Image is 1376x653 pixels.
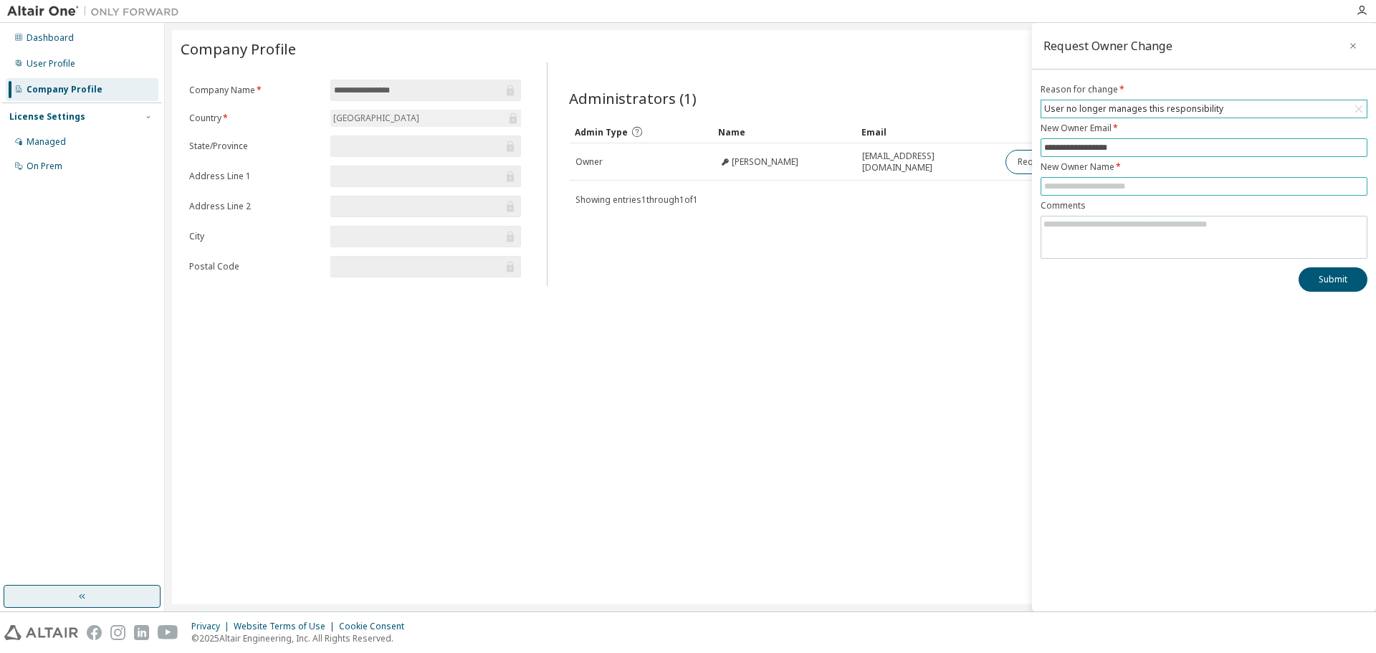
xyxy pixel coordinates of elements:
[189,201,322,212] label: Address Line 2
[27,58,75,70] div: User Profile
[189,85,322,96] label: Company Name
[569,88,697,108] span: Administrators (1)
[189,140,322,152] label: State/Province
[1299,267,1367,292] button: Submit
[575,194,698,206] span: Showing entries 1 through 1 of 1
[718,120,850,143] div: Name
[189,113,322,124] label: Country
[331,110,421,126] div: [GEOGRAPHIC_DATA]
[1005,150,1127,174] button: Request Owner Change
[27,136,66,148] div: Managed
[330,110,521,127] div: [GEOGRAPHIC_DATA]
[1042,101,1225,117] div: User no longer manages this responsibility
[181,39,296,59] span: Company Profile
[1041,200,1367,211] label: Comments
[189,231,322,242] label: City
[339,621,413,632] div: Cookie Consent
[27,84,102,95] div: Company Profile
[191,632,413,644] p: © 2025 Altair Engineering, Inc. All Rights Reserved.
[575,156,603,168] span: Owner
[1041,123,1367,134] label: New Owner Email
[27,161,62,172] div: On Prem
[110,625,125,640] img: instagram.svg
[134,625,149,640] img: linkedin.svg
[732,156,798,168] span: [PERSON_NAME]
[575,126,628,138] span: Admin Type
[1041,100,1367,118] div: User no longer manages this responsibility
[7,4,186,19] img: Altair One
[4,625,78,640] img: altair_logo.svg
[189,261,322,272] label: Postal Code
[1041,84,1367,95] label: Reason for change
[862,151,993,173] span: [EMAIL_ADDRESS][DOMAIN_NAME]
[9,111,85,123] div: License Settings
[234,621,339,632] div: Website Terms of Use
[189,171,322,182] label: Address Line 1
[191,621,234,632] div: Privacy
[1041,161,1367,173] label: New Owner Name
[861,120,993,143] div: Email
[158,625,178,640] img: youtube.svg
[87,625,102,640] img: facebook.svg
[1043,40,1172,52] div: Request Owner Change
[27,32,74,44] div: Dashboard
